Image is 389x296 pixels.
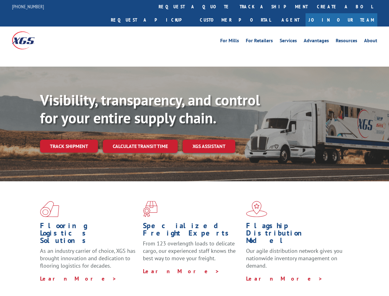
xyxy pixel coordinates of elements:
a: Agent [275,13,306,27]
img: xgs-icon-flagship-distribution-model-red [246,201,267,217]
img: xgs-icon-total-supply-chain-intelligence-red [40,201,59,217]
a: [PHONE_NUMBER] [12,3,44,10]
a: XGS ASSISTANT [183,140,235,153]
a: Learn More > [143,268,220,275]
span: As an industry carrier of choice, XGS has brought innovation and dedication to flooring logistics... [40,247,136,269]
img: xgs-icon-focused-on-flooring-red [143,201,157,217]
p: From 123 overlength loads to delicate cargo, our experienced staff knows the best way to move you... [143,240,241,267]
h1: Flooring Logistics Solutions [40,222,138,247]
a: For Retailers [246,38,273,45]
a: Request a pickup [106,13,195,27]
a: Services [280,38,297,45]
h1: Flagship Distribution Model [246,222,344,247]
h1: Specialized Freight Experts [143,222,241,240]
span: Our agile distribution network gives you nationwide inventory management on demand. [246,247,342,269]
a: For Mills [220,38,239,45]
b: Visibility, transparency, and control for your entire supply chain. [40,90,260,127]
a: Track shipment [40,140,98,153]
a: About [364,38,377,45]
a: Advantages [304,38,329,45]
a: Resources [336,38,357,45]
a: Learn More > [40,275,117,282]
a: Calculate transit time [103,140,178,153]
a: Join Our Team [306,13,377,27]
a: Learn More > [246,275,323,282]
a: Customer Portal [195,13,275,27]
